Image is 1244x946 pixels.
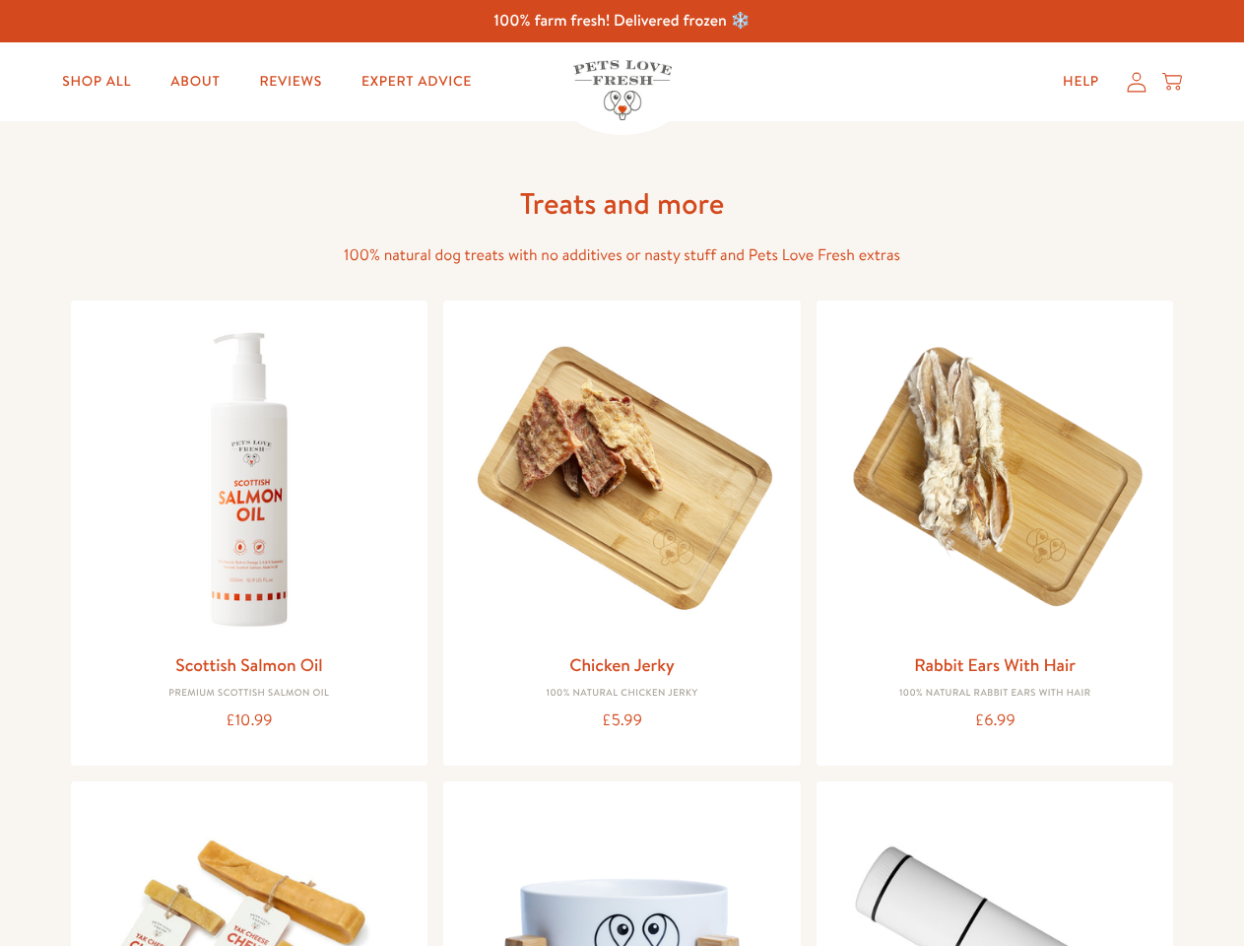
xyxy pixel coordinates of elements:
img: Scottish Salmon Oil [87,316,413,642]
div: £6.99 [832,708,1158,734]
img: Rabbit Ears With Hair [832,316,1158,642]
div: Premium Scottish Salmon Oil [87,688,413,700]
a: Help [1047,62,1115,101]
span: 100% natural dog treats with no additives or nasty stuff and Pets Love Fresh extras [344,244,900,266]
a: Rabbit Ears With Hair [914,652,1076,677]
div: 100% Natural Rabbit Ears with hair [832,688,1158,700]
a: Shop All [46,62,147,101]
div: £5.99 [459,708,785,734]
img: Chicken Jerky [459,316,785,642]
div: 100% Natural Chicken Jerky [459,688,785,700]
h1: Treats and more [307,184,938,223]
img: Pets Love Fresh [573,60,672,120]
a: Chicken Jerky [569,652,675,677]
a: Scottish Salmon Oil [175,652,322,677]
div: £10.99 [87,708,413,734]
a: Expert Advice [346,62,488,101]
a: Reviews [243,62,337,101]
a: About [155,62,235,101]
